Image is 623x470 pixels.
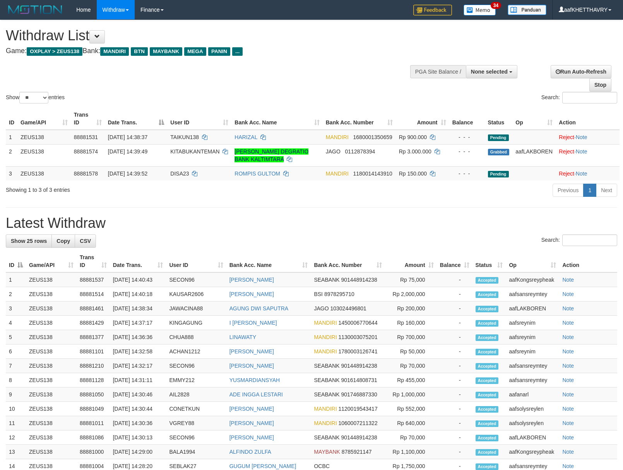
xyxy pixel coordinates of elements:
td: aafsreynim [506,330,559,344]
span: KITABUKANTEMAN [170,148,219,155]
th: Op: activate to sort column ascending [512,108,556,130]
td: Rp 700,000 [385,330,436,344]
span: Copy [56,238,70,244]
span: OXPLAY > ZEUS138 [27,47,82,56]
td: 88881514 [77,287,110,301]
button: None selected [466,65,517,78]
a: [PERSON_NAME] [229,277,274,283]
td: JAWACINA88 [166,301,226,316]
span: Grabbed [488,149,510,155]
td: Rp 70,000 [385,359,436,373]
span: Accepted [476,406,499,413]
td: [DATE] 14:38:34 [110,301,166,316]
th: Balance [449,108,485,130]
select: Showentries [19,92,48,103]
td: · [556,130,620,145]
td: EMMY212 [166,373,226,387]
th: Amount: activate to sort column ascending [396,108,449,130]
td: ZEUS138 [26,330,77,344]
span: DISA23 [170,170,189,177]
span: Show 25 rows [11,238,47,244]
td: ZEUS138 [26,344,77,359]
td: Rp 640,000 [385,416,436,430]
a: Previous [553,184,584,197]
td: - [437,330,472,344]
td: ZEUS138 [26,416,77,430]
td: - [437,387,472,402]
span: Accepted [476,392,499,398]
th: Date Trans.: activate to sort column descending [105,108,168,130]
td: ZEUS138 [17,166,71,181]
span: Accepted [476,377,499,384]
span: Copy 901614808731 to clipboard [341,377,377,383]
td: KAUSAR2606 [166,287,226,301]
td: 1 [6,130,17,145]
span: Pending [488,171,509,177]
td: 88881050 [77,387,110,402]
span: PANIN [208,47,230,56]
td: [DATE] 14:30:44 [110,402,166,416]
td: Rp 70,000 [385,430,436,445]
td: Rp 160,000 [385,316,436,330]
td: 2 [6,287,26,301]
span: Accepted [476,291,499,298]
td: BALA1994 [166,445,226,459]
td: aafsreynim [506,316,559,330]
th: Status [485,108,513,130]
span: TAIKUN138 [170,134,199,140]
div: Showing 1 to 3 of 3 entries [6,183,254,194]
td: Rp 50,000 [385,344,436,359]
a: Note [562,434,574,441]
span: JAGO [326,148,341,155]
td: 88881086 [77,430,110,445]
th: Action [556,108,620,130]
td: [DATE] 14:30:46 [110,387,166,402]
h4: Game: Bank: [6,47,407,55]
td: 88881537 [77,272,110,287]
span: Rp 3.000.000 [399,148,431,155]
td: ZEUS138 [26,387,77,402]
td: - [437,272,472,287]
span: Copy 1120019543417 to clipboard [338,406,377,412]
a: AGUNG DWI SAPUTRA [229,305,288,312]
a: Stop [589,78,611,91]
span: MAYBANK [314,449,340,455]
a: HARIZAL [234,134,257,140]
a: [PERSON_NAME] [229,406,274,412]
td: - [437,316,472,330]
th: Bank Acc. Name: activate to sort column ascending [226,250,311,272]
span: JAGO [314,305,329,312]
div: PGA Site Balance / [410,65,466,78]
span: [DATE] 14:38:37 [108,134,147,140]
th: Game/API: activate to sort column ascending [26,250,77,272]
td: 5 [6,330,26,344]
span: SEABANK [314,363,339,369]
td: ZEUS138 [26,301,77,316]
a: I [PERSON_NAME] [229,320,277,326]
img: MOTION_logo.png [6,4,65,15]
td: Rp 1,100,000 [385,445,436,459]
span: Accepted [476,320,499,327]
td: 6 [6,344,26,359]
td: - [437,287,472,301]
a: Show 25 rows [6,234,52,248]
td: [DATE] 14:36:36 [110,330,166,344]
span: SEABANK [314,391,339,398]
td: ZEUS138 [26,359,77,373]
span: ... [232,47,243,56]
span: MAYBANK [150,47,182,56]
td: ZEUS138 [26,445,77,459]
a: Reject [559,134,574,140]
td: 10 [6,402,26,416]
td: 88881049 [77,402,110,416]
h1: Withdraw List [6,28,407,43]
td: - [437,402,472,416]
a: Reject [559,148,574,155]
td: ZEUS138 [17,144,71,166]
td: [DATE] 14:30:13 [110,430,166,445]
td: 11 [6,416,26,430]
label: Search: [541,92,617,103]
span: CSV [80,238,91,244]
span: Copy 1180014143910 to clipboard [353,170,392,177]
a: 1 [583,184,596,197]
